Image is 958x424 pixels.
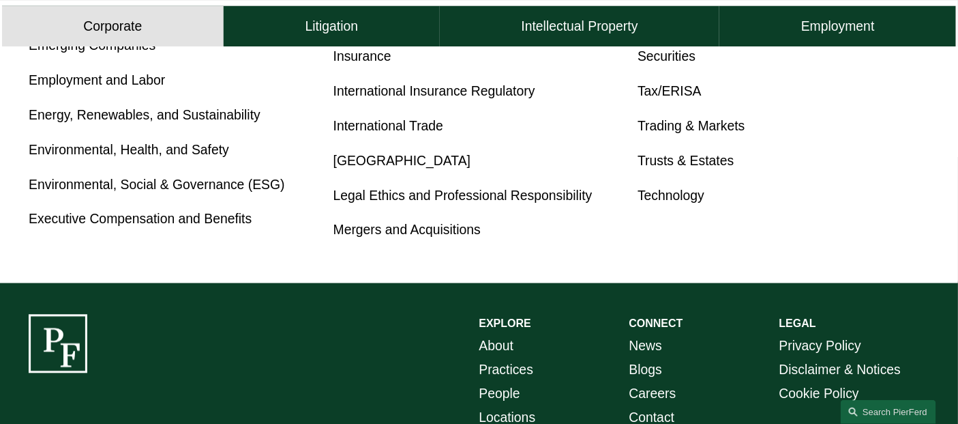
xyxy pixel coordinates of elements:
a: Legal Ethics and Professional Responsibility [333,188,593,203]
a: People [479,382,520,406]
a: Tax/ERISA [638,83,702,98]
a: Disclaimer & Notices [779,358,901,382]
a: International Trade [333,118,443,133]
a: [GEOGRAPHIC_DATA] [333,153,471,168]
a: Blogs [629,358,662,382]
strong: CONNECT [629,317,683,329]
a: Insurance [333,48,391,63]
a: Executive Compensation and Benefits [29,211,252,226]
a: Environmental, Health, and Safety [29,142,229,157]
a: Trading & Markets [638,118,745,133]
a: International Insurance Regulatory [333,83,535,98]
h4: Intellectual Property [522,18,638,35]
a: Trusts & Estates [638,153,734,168]
a: Cookie Policy [779,382,859,406]
strong: LEGAL [779,317,816,329]
a: Careers [629,382,676,406]
a: Technology [638,188,704,203]
a: Employment and Labor [29,72,165,87]
a: Environmental, Social & Governance (ESG) [29,177,285,192]
strong: EXPLORE [479,317,531,329]
a: Energy, Renewables, and Sustainability [29,107,260,122]
h4: Litigation [305,18,359,35]
a: Practices [479,358,534,382]
h4: Employment [801,18,875,35]
a: Securities [638,48,695,63]
a: Privacy Policy [779,334,862,358]
a: Mergers and Acquisitions [333,222,481,237]
a: Search this site [841,400,936,424]
a: About [479,334,514,358]
a: News [629,334,662,358]
h4: Corporate [83,18,142,35]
